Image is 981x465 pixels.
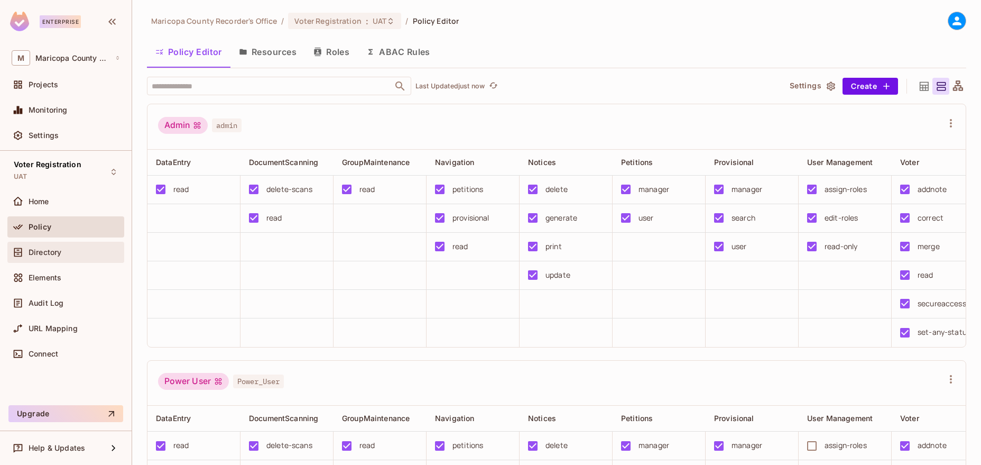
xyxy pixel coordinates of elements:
span: DocumentScanning [249,414,318,423]
div: petitions [452,184,483,195]
span: UAT [14,172,27,181]
div: addnote [918,184,947,195]
span: Notices [528,158,556,167]
div: petitions [452,440,483,451]
div: read-only [825,241,857,252]
div: read [918,269,933,281]
div: delete-scans [266,184,312,195]
div: user [732,241,747,252]
span: Provisional [714,158,754,167]
div: Admin [158,117,208,134]
div: search [732,212,755,224]
span: Voter [900,414,919,423]
span: DocumentScanning [249,158,318,167]
button: Create [843,78,898,95]
button: Roles [305,39,358,65]
span: Navigation [435,414,475,423]
div: manager [732,184,762,195]
span: Voter Registration [14,160,81,169]
span: the active workspace [151,16,277,26]
span: Click to refresh data [485,80,499,93]
div: read [173,184,189,195]
button: Open [393,79,408,94]
div: read [359,440,375,451]
span: URL Mapping [29,324,78,333]
span: Workspace: Maricopa County Recorder's Office [35,54,109,62]
p: Last Updated just now [415,82,485,90]
div: read [359,184,375,195]
span: M [12,50,30,66]
div: set-any-status [918,326,970,338]
span: Elements [29,273,61,282]
div: delete [545,184,568,195]
span: Settings [29,131,59,140]
button: Policy Editor [147,39,230,65]
div: manager [638,184,669,195]
div: user [638,212,654,224]
li: / [281,16,284,26]
span: Directory [29,248,61,257]
span: Navigation [435,158,475,167]
span: Home [29,197,49,206]
div: secureaccess [918,298,966,309]
span: refresh [489,81,498,92]
span: Voter Registration [294,16,361,26]
div: delete-scans [266,440,312,451]
span: Petitions [621,414,653,423]
span: Connect [29,350,58,358]
span: admin [212,118,242,132]
div: edit-roles [825,212,858,224]
img: SReyMgAAAABJRU5ErkJggg== [10,12,29,31]
button: refresh [487,80,499,93]
span: UAT [373,16,386,26]
div: generate [545,212,577,224]
span: DataEntry [156,414,191,423]
div: read [266,212,282,224]
button: Settings [785,78,838,95]
button: ABAC Rules [358,39,439,65]
div: addnote [918,440,947,451]
span: Provisional [714,414,754,423]
div: Power User [158,373,229,390]
span: Notices [528,414,556,423]
span: Monitoring [29,106,68,114]
div: read [173,440,189,451]
span: Audit Log [29,299,63,307]
span: Power_User [233,375,284,388]
div: delete [545,440,568,451]
span: GroupMaintenance [342,158,410,167]
span: Policy [29,223,51,231]
div: Enterprise [40,15,81,28]
div: assign-roles [825,440,867,451]
button: Resources [230,39,305,65]
span: Petitions [621,158,653,167]
div: assign-roles [825,184,867,195]
div: manager [732,440,762,451]
div: update [545,269,570,281]
span: GroupMaintenance [342,414,410,423]
li: / [405,16,408,26]
span: Help & Updates [29,444,85,452]
div: print [545,241,562,252]
div: correct [918,212,943,224]
button: Upgrade [8,405,123,422]
div: manager [638,440,669,451]
div: read [452,241,468,252]
span: Projects [29,80,58,89]
span: Voter [900,158,919,167]
div: merge [918,241,940,252]
span: : [365,17,369,25]
span: User Management [807,414,873,423]
span: User Management [807,158,873,167]
span: DataEntry [156,158,191,167]
span: Policy Editor [413,16,459,26]
div: provisional [452,212,489,224]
